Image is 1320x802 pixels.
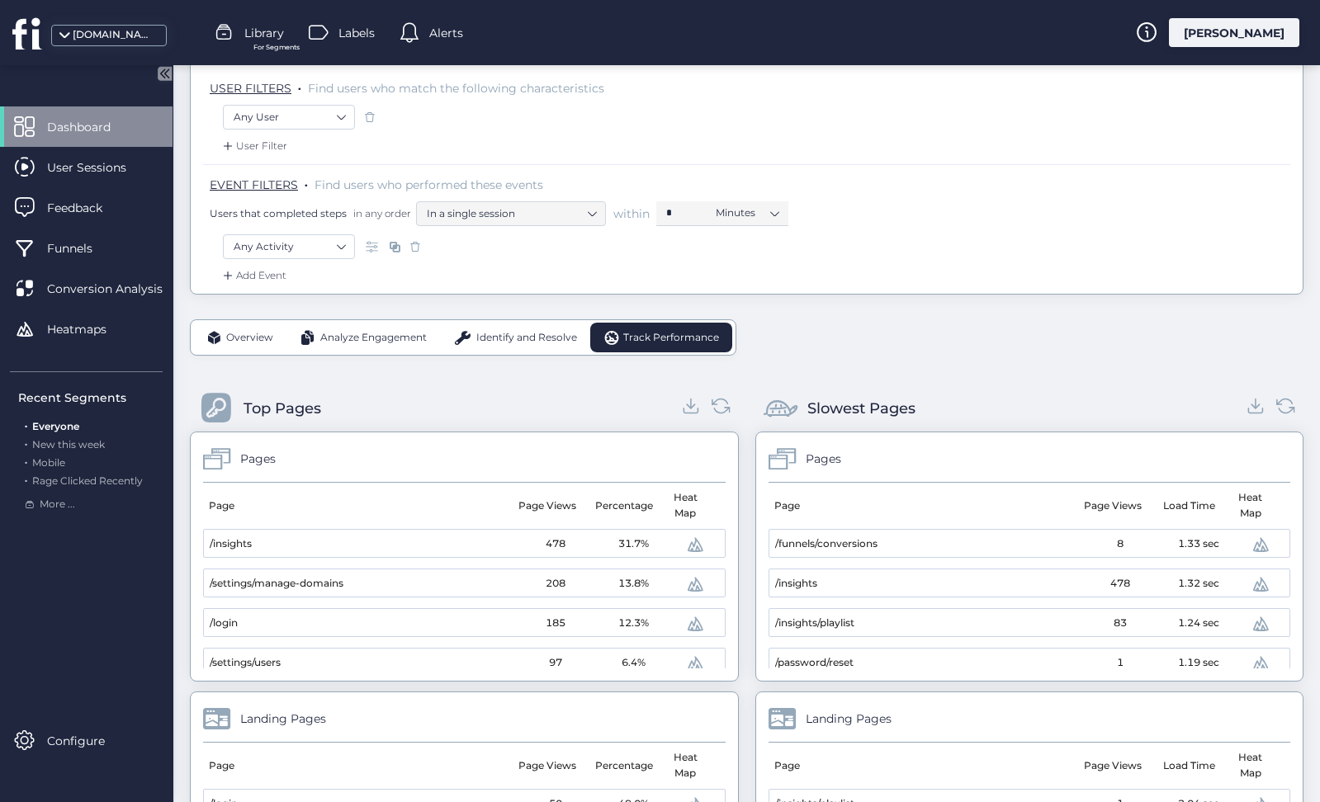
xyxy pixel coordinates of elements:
[775,576,817,592] span: /insights
[234,234,344,259] nz-select-item: Any Activity
[210,81,291,96] span: USER FILTERS
[546,576,565,592] span: 208
[1169,18,1299,47] div: [PERSON_NAME]
[298,78,301,94] span: .
[1178,576,1219,592] span: 1.32 sec
[47,158,151,177] span: User Sessions
[244,24,284,42] span: Library
[775,616,854,631] span: /insights/playlist
[32,438,105,451] span: New this week
[47,239,117,257] span: Funnels
[769,743,1075,789] mat-header-cell: Page
[1075,483,1152,529] mat-header-cell: Page Views
[806,710,892,728] div: Landing Pages
[210,177,298,192] span: EVENT FILTERS
[549,655,562,671] span: 97
[1228,483,1279,529] mat-header-cell: Heat Map
[226,330,273,346] span: Overview
[203,743,509,789] mat-header-cell: Page
[244,397,321,420] div: Top Pages
[47,199,127,217] span: Feedback
[623,330,719,346] span: Track Performance
[622,655,646,671] span: 6.4%
[775,536,878,552] span: /funnels/conversions
[25,471,27,487] span: .
[253,42,300,53] span: For Segments
[807,397,915,420] div: Slowest Pages
[47,320,131,338] span: Heatmaps
[308,81,604,96] span: Find users who match the following characteristics
[73,27,155,43] div: [DOMAIN_NAME]
[25,417,27,432] span: .
[203,483,509,529] mat-header-cell: Page
[240,710,326,728] div: Landing Pages
[1110,576,1130,592] span: 478
[429,24,463,42] span: Alerts
[509,743,586,789] mat-header-cell: Page Views
[47,118,135,136] span: Dashboard
[769,483,1075,529] mat-header-cell: Page
[220,267,286,284] div: Add Event
[1075,743,1152,789] mat-header-cell: Page Views
[618,616,649,631] span: 12.3%
[613,205,650,222] span: within
[240,450,276,468] div: Pages
[427,201,595,226] nz-select-item: In a single session
[546,616,565,631] span: 185
[618,536,649,552] span: 31.7%
[210,655,281,671] span: /settings/users
[25,453,27,469] span: .
[40,497,75,512] span: More ...
[509,483,586,529] mat-header-cell: Page Views
[32,420,79,432] span: Everyone
[1151,483,1228,529] mat-header-cell: Load Time
[210,536,252,552] span: /insights
[32,474,143,487] span: Rage Clicked Recently
[476,330,577,346] span: Identify and Resolve
[1114,616,1127,631] span: 83
[234,105,344,130] nz-select-item: Any User
[18,389,163,407] div: Recent Segments
[1178,655,1219,671] span: 1.19 sec
[546,536,565,552] span: 478
[1228,743,1279,789] mat-header-cell: Heat Map
[586,483,663,529] mat-header-cell: Percentage
[618,576,649,592] span: 13.8%
[1178,616,1219,631] span: 1.24 sec
[806,450,841,468] div: Pages
[586,743,663,789] mat-header-cell: Percentage
[47,280,187,298] span: Conversion Analysis
[220,138,287,154] div: User Filter
[350,206,411,220] span: in any order
[25,435,27,451] span: .
[716,200,778,225] nz-select-item: Minutes
[320,330,427,346] span: Analyze Engagement
[1117,536,1124,552] span: 8
[315,177,543,192] span: Find users who performed these events
[1117,655,1124,671] span: 1
[663,743,714,789] mat-header-cell: Heat Map
[210,616,238,631] span: /login
[47,732,130,750] span: Configure
[1178,536,1219,552] span: 1.33 sec
[663,483,714,529] mat-header-cell: Heat Map
[32,456,65,469] span: Mobile
[210,206,347,220] span: Users that completed steps
[775,655,854,671] span: /password/reset
[305,174,308,191] span: .
[1151,743,1228,789] mat-header-cell: Load Time
[210,576,343,592] span: /settings/manage-domains
[338,24,375,42] span: Labels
